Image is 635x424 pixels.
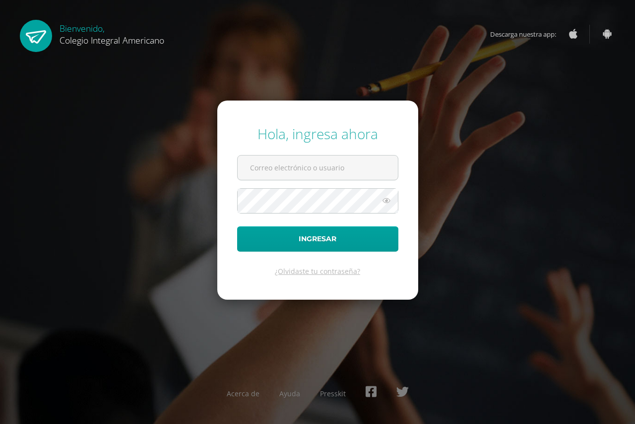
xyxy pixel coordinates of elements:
div: Hola, ingresa ahora [237,124,398,143]
a: Presskit [320,389,346,398]
a: ¿Olvidaste tu contraseña? [275,266,360,276]
input: Correo electrónico o usuario [238,156,398,180]
div: Bienvenido, [60,20,164,46]
span: Descarga nuestra app: [490,25,566,44]
span: Colegio Integral Americano [60,34,164,46]
a: Acerca de [227,389,259,398]
a: Ayuda [279,389,300,398]
button: Ingresar [237,226,398,252]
